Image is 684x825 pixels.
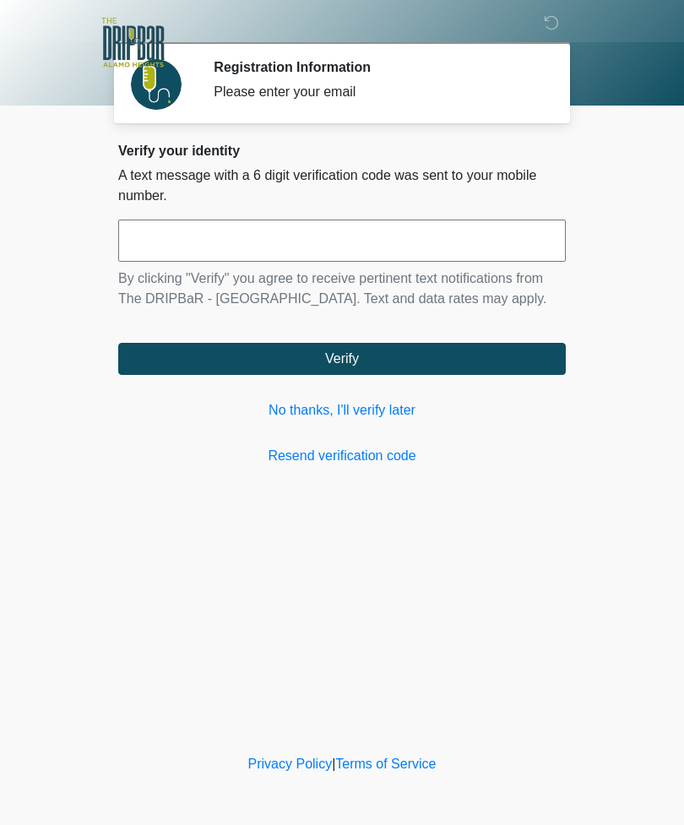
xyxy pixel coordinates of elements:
[332,757,335,771] a: |
[214,82,540,102] div: Please enter your email
[118,400,566,421] a: No thanks, I'll verify later
[118,166,566,206] p: A text message with a 6 digit verification code was sent to your mobile number.
[118,446,566,466] a: Resend verification code
[118,143,566,159] h2: Verify your identity
[118,343,566,375] button: Verify
[101,13,165,73] img: The DRIPBaR - Alamo Heights Logo
[335,757,436,771] a: Terms of Service
[248,757,333,771] a: Privacy Policy
[118,269,566,309] p: By clicking "Verify" you agree to receive pertinent text notifications from The DRIPBaR - [GEOGRA...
